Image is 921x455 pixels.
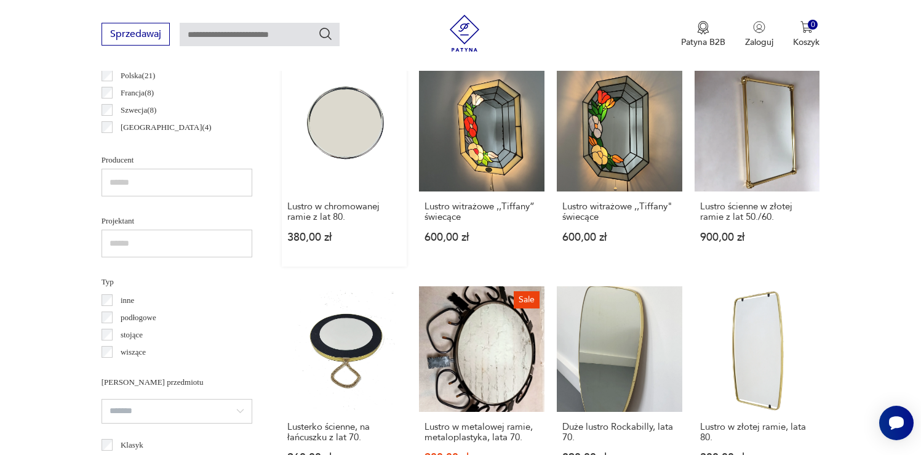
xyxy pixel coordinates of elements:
div: 0 [808,20,818,30]
h3: Lustro w metalowej ramie, metaloplastyka, lata 70. [425,422,539,443]
p: 380,00 zł [287,232,402,243]
button: Zaloguj [745,21,773,48]
h3: Lustro ścienne w złotej ramie z lat 50./60. [700,201,815,222]
button: 0Koszyk [793,21,819,48]
p: Koszyk [793,36,819,48]
button: Patyna B2B [681,21,725,48]
p: [PERSON_NAME] przedmiotu [102,376,252,389]
h3: Lustro w złotej ramie, lata 80. [700,422,815,443]
h3: Lustro witrażowe ,,Tiffany" świecące [562,201,677,222]
a: Lustro w chromowanej ramie z lat 80.Lustro w chromowanej ramie z lat 80.380,00 zł [282,66,407,267]
p: [GEOGRAPHIC_DATA] ( 4 ) [121,121,212,134]
p: stojące [121,328,143,342]
p: 900,00 zł [700,232,815,243]
p: Projektant [102,214,252,228]
p: Typ [102,275,252,289]
button: Sprzedawaj [102,23,170,46]
h3: Lustro witrażowe ,,Tiffany” świecące [425,201,539,222]
a: Lustro witrażowe ,,Tiffany” świecąceLustro witrażowe ,,Tiffany” świecące600,00 zł [419,66,544,267]
button: Szukaj [318,26,333,41]
img: Ikonka użytkownika [753,21,765,33]
p: Hiszpania ( 4 ) [121,138,162,151]
a: Lustro witrażowe ,,Tiffany" świecąceLustro witrażowe ,,Tiffany" świecące600,00 zł [557,66,682,267]
a: Ikona medaluPatyna B2B [681,21,725,48]
p: Klasyk [121,438,143,452]
img: Patyna - sklep z meblami i dekoracjami vintage [446,15,483,52]
a: Lustro ścienne w złotej ramie z lat 50./60.Lustro ścienne w złotej ramie z lat 50./60.900,00 zł [695,66,820,267]
p: 600,00 zł [425,232,539,243]
iframe: Smartsupp widget button [879,406,914,440]
p: podłogowe [121,311,156,324]
h3: Duże lustro Rockabilly, lata 70. [562,422,677,443]
p: inne [121,294,134,307]
p: 600,00 zł [562,232,677,243]
h3: Lustro w chromowanej ramie z lat 80. [287,201,402,222]
p: Producent [102,153,252,167]
a: Sprzedawaj [102,31,170,39]
p: Francja ( 8 ) [121,86,154,100]
h3: Lusterko ścienne, na łańcuszku z lat 70. [287,422,402,443]
p: wiszące [121,345,146,359]
p: Patyna B2B [681,36,725,48]
img: Ikona medalu [697,21,709,34]
p: Zaloguj [745,36,773,48]
img: Ikona koszyka [800,21,813,33]
p: Szwecja ( 8 ) [121,103,157,117]
p: Polska ( 21 ) [121,69,155,83]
